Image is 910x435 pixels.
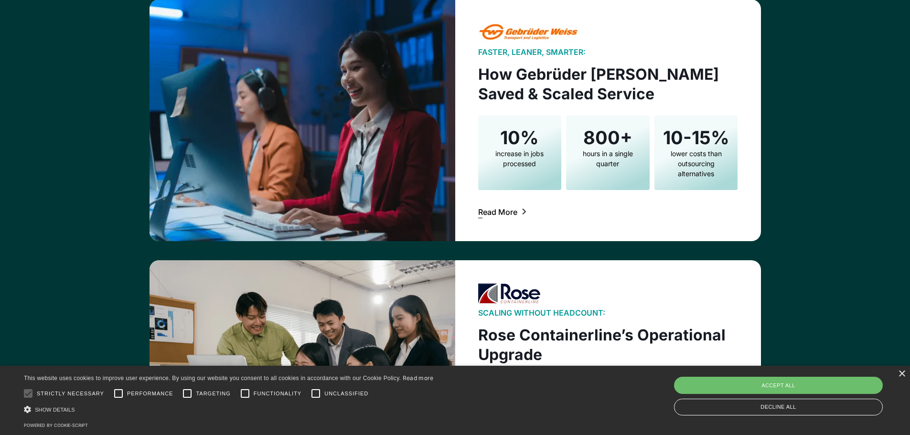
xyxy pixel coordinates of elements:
[478,205,527,218] a: Read More
[484,149,556,169] div: increase in jobs processed
[24,404,434,414] div: Show details
[478,64,738,104] h3: How Gebrüder [PERSON_NAME] Saved & Scaled Service
[583,127,632,149] h4: 800+
[127,390,173,398] span: Performance
[500,127,539,149] h4: 10%
[478,308,605,318] div: Scaling Without Headcount:
[35,407,75,413] span: Show details
[24,375,401,382] span: This website uses cookies to improve user experience. By using our website you consent to all coo...
[254,390,301,398] span: Functionality
[674,399,883,415] div: Decline all
[196,390,230,398] span: Targeting
[674,377,883,394] div: Accept all
[403,374,434,382] a: Read more
[478,325,738,365] h3: Rose Containerline’s Operational Upgrade
[660,149,732,179] div: lower costs than outsourcing alternatives
[862,389,910,435] iframe: Chat Widget
[478,283,540,304] img: Rose Logo
[478,47,586,57] div: Faster, Leaner, Smarter:
[324,390,368,398] span: Unclassified
[24,423,88,428] a: Powered by cookie-script
[478,22,579,43] img: Gebruder Weiss Logo
[898,371,905,378] div: Close
[663,127,729,149] h4: 10-15%
[478,208,517,216] div: Read More
[572,149,643,169] div: hours in a single quarter
[37,390,104,398] span: Strictly necessary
